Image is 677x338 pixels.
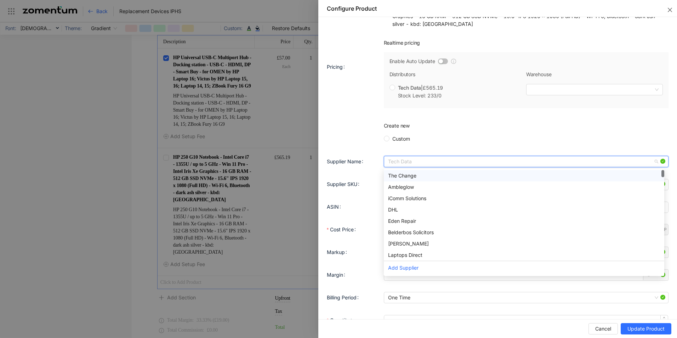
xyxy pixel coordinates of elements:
[327,249,350,255] label: Markup
[627,325,665,333] span: Update Product
[388,172,660,180] div: The Change
[384,117,669,135] div: Create new
[388,206,660,214] div: DHL
[398,85,421,91] span: Tech Data
[660,159,665,164] span: close-circle
[384,40,420,46] span: Realtime pricing
[660,315,668,321] span: Increase Value
[588,323,618,334] button: Cancel
[327,181,362,187] label: Supplier SKU
[327,5,377,12] div: Configure Product
[327,64,348,70] label: Pricing
[384,261,664,275] div: Add Supplier
[662,316,666,320] span: up
[388,183,660,191] div: Ambleglow
[388,217,660,225] div: Eden Repair
[389,135,413,143] span: Custom
[526,71,552,77] span: Warehouse
[327,317,355,323] label: Quantity
[398,92,442,98] span: Stock Level: 233/0
[327,226,359,232] label: Cost Price
[389,58,438,65] span: Enable Auto Update
[384,170,664,181] div: The Change
[327,294,362,300] label: Billing Period
[327,158,366,164] label: Supplier Name
[388,156,664,167] span: Tech Data
[384,204,664,215] div: DHL
[327,204,344,210] label: ASIN
[388,195,660,202] div: iComm Solutions
[384,238,664,249] div: Gradwell
[621,323,671,334] button: Update Product
[384,193,664,204] div: iComm Solutions
[388,292,664,303] span: One Time
[423,85,443,91] span: £565.19
[388,251,660,259] div: Laptops Direct
[384,181,664,193] div: Ambleglow
[395,84,446,100] span: |
[384,215,664,227] div: Eden Repair
[388,240,660,248] div: [PERSON_NAME]
[384,249,664,261] div: Laptops Direct
[388,229,660,236] div: Belderbos Solicitors
[327,272,348,278] label: Margin
[389,71,415,77] span: Distributors
[384,315,660,326] input: Quantity
[667,7,673,13] span: close
[595,325,611,333] span: Cancel
[384,227,664,238] div: Belderbos Solicitors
